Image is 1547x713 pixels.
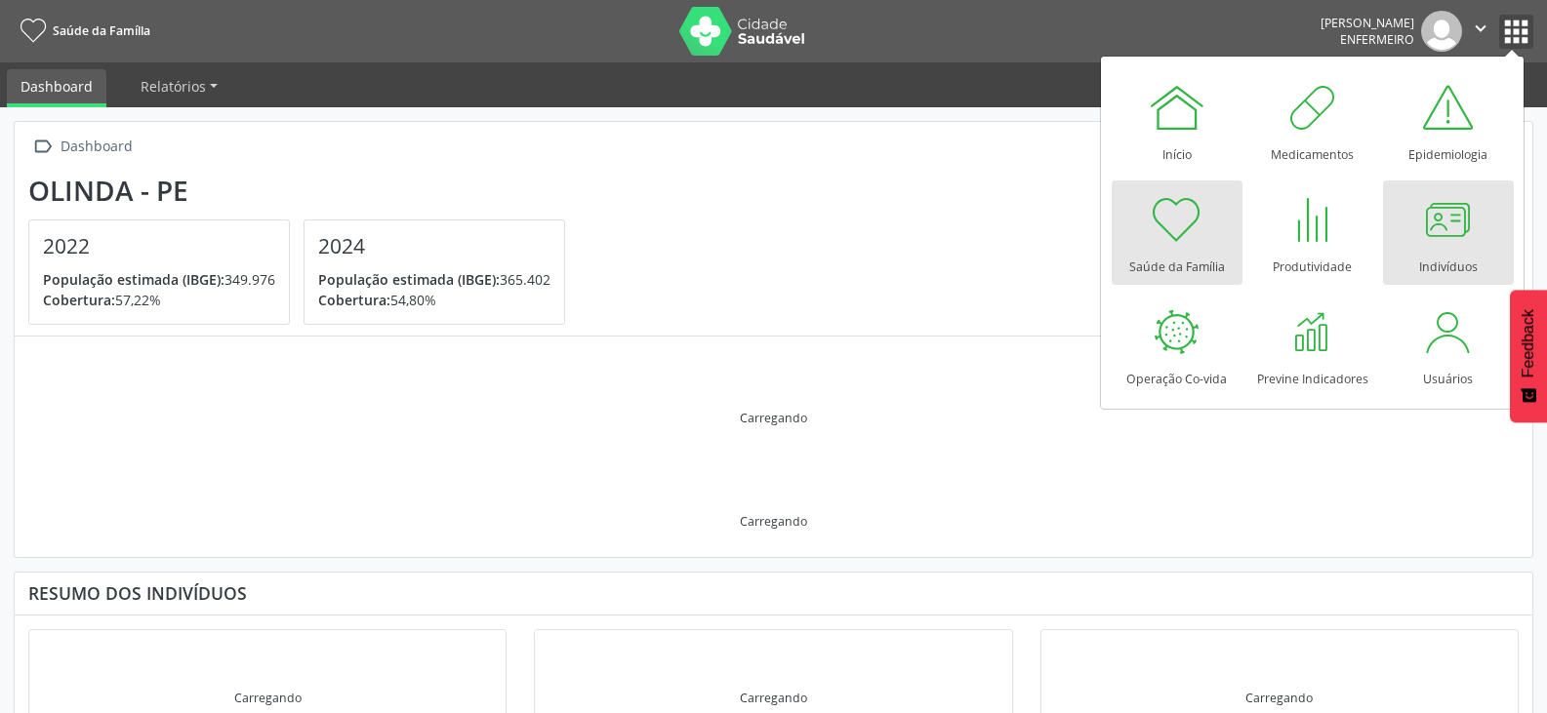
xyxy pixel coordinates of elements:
[1247,180,1378,285] a: Produtividade
[318,234,550,258] h4: 2024
[318,290,550,310] p: 54,80%
[740,410,807,426] div: Carregando
[1321,15,1414,31] div: [PERSON_NAME]
[1112,68,1242,173] a: Início
[1245,690,1313,706] div: Carregando
[43,291,115,309] span: Cobertura:
[1340,31,1414,48] span: Enfermeiro
[28,582,1519,604] div: Resumo dos indivíduos
[1247,68,1378,173] a: Medicamentos
[234,690,302,706] div: Carregando
[43,234,275,258] h4: 2022
[1112,180,1242,285] a: Saúde da Família
[141,77,206,96] span: Relatórios
[43,270,224,289] span: População estimada (IBGE):
[1499,15,1533,49] button: apps
[28,133,136,161] a:  Dashboard
[740,513,807,530] div: Carregando
[127,69,231,103] a: Relatórios
[53,22,150,39] span: Saúde da Família
[1383,293,1514,397] a: Usuários
[740,690,807,706] div: Carregando
[318,270,500,289] span: População estimada (IBGE):
[43,269,275,290] p: 349.976
[1247,293,1378,397] a: Previne Indicadores
[1470,18,1491,39] i: 
[28,175,579,207] div: Olinda - PE
[1510,290,1547,422] button: Feedback - Mostrar pesquisa
[1383,180,1514,285] a: Indivíduos
[1462,11,1499,52] button: 
[28,133,57,161] i: 
[1421,11,1462,52] img: img
[1520,309,1537,377] span: Feedback
[318,291,390,309] span: Cobertura:
[7,69,106,107] a: Dashboard
[318,269,550,290] p: 365.402
[1112,293,1242,397] a: Operação Co-vida
[14,15,150,47] a: Saúde da Família
[43,290,275,310] p: 57,22%
[57,133,136,161] div: Dashboard
[1383,68,1514,173] a: Epidemiologia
